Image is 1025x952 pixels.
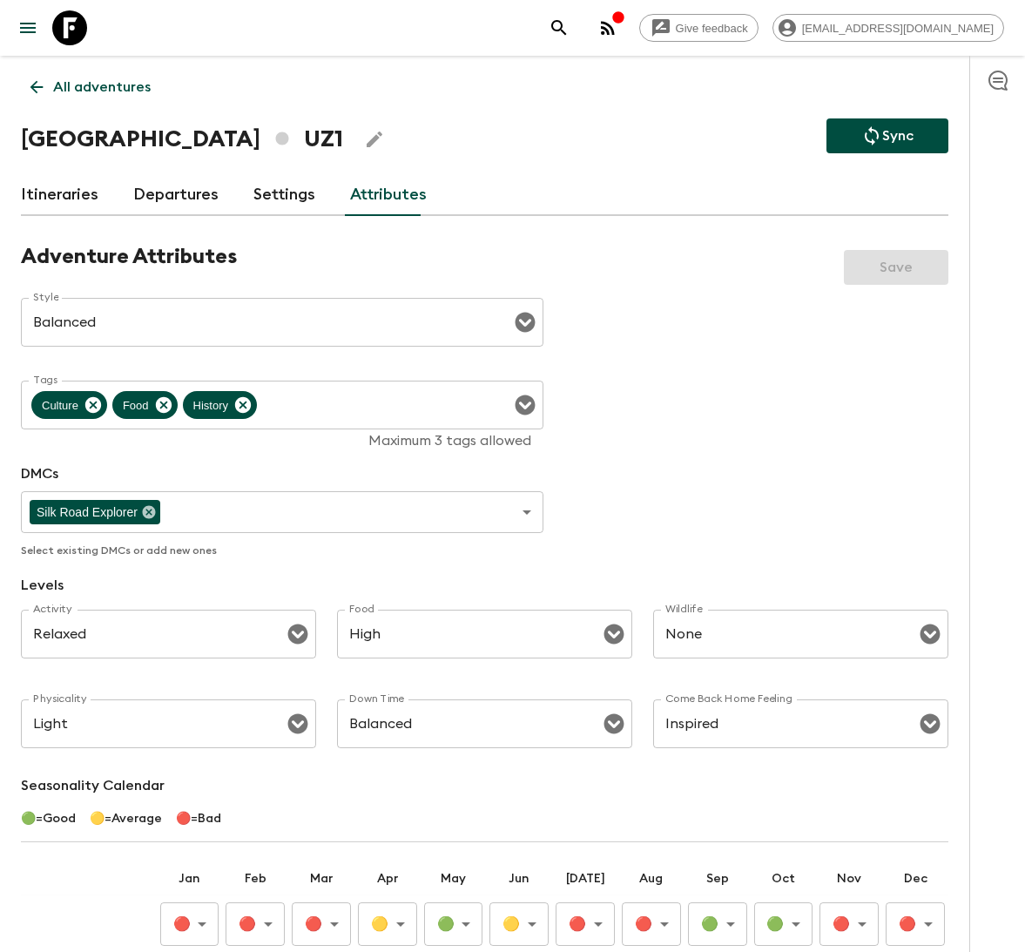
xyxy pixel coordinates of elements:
p: Jun [489,870,549,888]
span: Food [112,395,159,415]
button: Open [286,622,310,646]
button: Sync adventure departures to the booking engine [826,118,948,153]
p: DMCs [21,463,543,484]
p: Sync [882,125,914,146]
p: Seasonality Calendar [21,775,948,796]
div: 🔴 [292,907,351,942]
button: Open [513,393,537,417]
a: Settings [253,174,315,216]
div: History [183,391,257,419]
div: [EMAIL_ADDRESS][DOMAIN_NAME] [772,14,1004,42]
div: 🟡 [489,907,549,942]
p: Nov [819,870,879,888]
div: 🔴 [226,907,285,942]
span: Culture [31,395,89,415]
button: Open [602,712,626,736]
div: Culture [31,391,107,419]
p: Maximum 3 tags allowed [33,432,531,449]
p: Select existing DMCs or add new ones [21,540,543,561]
label: Come Back Home Feeling [665,692,792,706]
button: search adventures [542,10,577,45]
div: 🔴 [556,907,615,942]
p: Jan [160,870,219,888]
button: Edit Adventure Title [357,122,392,157]
button: Open [602,622,626,646]
p: Aug [622,870,681,888]
p: Levels [21,575,948,596]
a: Attributes [350,174,427,216]
span: Give feedback [666,22,758,35]
p: May [424,870,483,888]
a: All adventures [21,70,160,105]
p: Dec [886,870,945,888]
div: 🟢 [688,907,747,942]
h1: [GEOGRAPHIC_DATA] UZ1 [21,122,343,157]
a: Itineraries [21,174,98,216]
div: 🔴 [160,907,219,942]
label: Food [349,602,374,617]
button: Open [286,712,310,736]
label: Wildlife [665,602,703,617]
p: All adventures [53,77,151,98]
a: Give feedback [639,14,759,42]
button: Open [918,712,942,736]
p: Apr [358,870,417,888]
button: Open [513,310,537,334]
p: Feb [226,870,285,888]
div: 🟡 [358,907,417,942]
label: Physicality [33,692,87,706]
h2: Adventure Attributes [21,244,237,270]
a: Departures [133,174,219,216]
p: [DATE] [556,870,615,888]
p: 🟡 = Average [90,810,162,827]
label: Activity [33,602,72,617]
div: 🟢 [424,907,483,942]
div: Food [112,391,178,419]
div: 🔴 [886,907,945,942]
p: 🟢 = Good [21,810,76,827]
p: Oct [754,870,813,888]
span: History [183,395,239,415]
span: Silk Road Explorer [30,503,145,523]
p: Mar [292,870,351,888]
button: Open [918,622,942,646]
p: Sep [688,870,747,888]
div: 🔴 [819,907,879,942]
div: Silk Road Explorer [30,500,160,524]
div: 🔴 [622,907,681,942]
label: Style [33,290,58,305]
label: Tags [33,373,57,388]
button: menu [10,10,45,45]
div: 🟢 [754,907,813,942]
label: Down Time [349,692,404,706]
p: 🔴 = Bad [176,810,221,827]
span: [EMAIL_ADDRESS][DOMAIN_NAME] [792,22,1003,35]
